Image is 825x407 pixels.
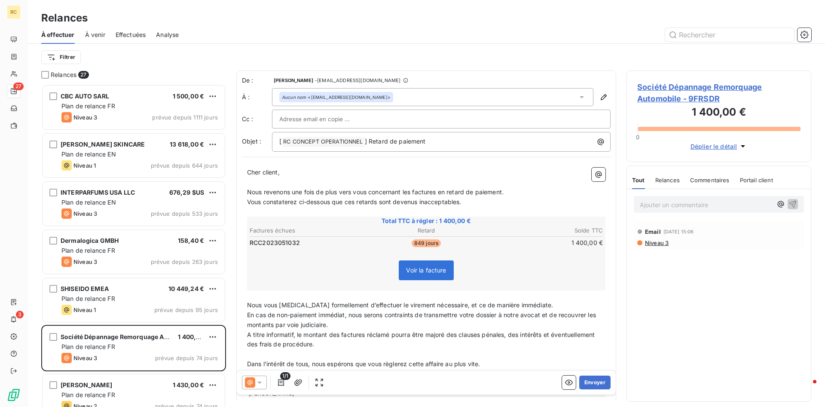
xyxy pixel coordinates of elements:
[279,113,372,125] input: Adresse email en copie ...
[740,177,773,184] span: Portail client
[151,258,218,265] span: prévue depuis 263 jours
[73,162,96,169] span: Niveau 1
[7,388,21,402] img: Logo LeanPay
[154,306,218,313] span: prévue depuis 95 jours
[247,360,480,367] span: Dans l’intérêt de tous, nous espérons que vous règlerez cette affaire au plus vite.
[41,50,81,64] button: Filtrer
[61,102,115,110] span: Plan de relance FR
[61,247,115,254] span: Plan de relance FR
[178,333,210,340] span: 1 400,00 €
[151,162,218,169] span: prévue depuis 644 jours
[16,311,24,318] span: 3
[242,76,272,85] span: De :
[61,199,116,206] span: Plan de relance EN
[367,226,485,235] th: Retard
[61,391,115,398] span: Plan de relance FR
[665,28,794,42] input: Rechercher
[78,71,89,79] span: 27
[178,237,204,244] span: 158,40 €
[61,285,109,292] span: SHISEIDO EMEA
[61,295,115,302] span: Plan de relance FR
[7,5,21,19] div: RC
[61,92,109,100] span: CBC AUTO SARL
[637,81,801,104] span: Société Dépannage Remorquage Automobile - 9FRSDR
[156,31,179,39] span: Analyse
[655,177,680,184] span: Relances
[282,137,364,147] span: RC CONCEPT OPERATIONNEL
[61,333,195,340] span: Société Dépannage Remorquage Automobile
[61,141,145,148] span: [PERSON_NAME] SKINCARE
[61,343,115,350] span: Plan de relance FR
[315,78,400,83] span: - [EMAIL_ADDRESS][DOMAIN_NAME]
[249,226,367,235] th: Factures échues
[247,198,461,205] span: Vous constaterez ci-dessous que ces retards sont devenus inacceptables.
[663,229,694,234] span: [DATE] 15:06
[151,210,218,217] span: prévue depuis 533 jours
[73,210,97,217] span: Niveau 3
[486,226,603,235] th: Solde TTC
[247,188,504,196] span: Nous revenons une fois de plus vers vous concernant les factures en retard de paiement.
[168,285,204,292] span: 10 449,24 €
[282,94,306,100] em: Aucun nom
[365,138,426,145] span: ] Retard de paiement
[85,31,105,39] span: À venir
[242,115,272,123] label: Cc :
[247,301,553,309] span: Nous vous [MEDICAL_DATA] formellement d’effectuer le virement nécessaire, et ce de manière immédi...
[282,94,391,100] div: <[EMAIL_ADDRESS][DOMAIN_NAME]>
[155,355,218,361] span: prévue depuis 74 jours
[73,258,97,265] span: Niveau 3
[61,237,119,244] span: Dermalogica GMBH
[61,150,116,158] span: Plan de relance EN
[690,177,730,184] span: Commentaires
[173,381,205,389] span: 1 430,00 €
[250,239,300,247] span: RCC2023051032
[116,31,146,39] span: Effectuées
[41,31,75,39] span: À effectuer
[636,134,639,141] span: 0
[152,114,218,121] span: prévue depuis 1111 jours
[170,141,204,148] span: 13 618,00 €
[688,141,750,151] button: Déplier le détail
[41,10,88,26] h3: Relances
[486,238,603,248] td: 1 400,00 €
[169,189,205,196] span: 676,29 $US
[645,228,661,235] span: Email
[412,239,441,247] span: 849 jours
[73,355,97,361] span: Niveau 3
[242,138,261,145] span: Objet :
[13,83,24,90] span: 27
[247,311,598,328] span: En cas de non-paiement immédiat, nous serons contraints de transmettre votre dossier à notre avoc...
[406,266,446,274] span: Voir la facture
[274,78,313,83] span: [PERSON_NAME]
[247,331,596,348] span: A titre informatif, le montant des factures réclamé pourra être majoré des clauses pénales, des i...
[41,84,226,407] div: grid
[173,92,205,100] span: 1 500,00 €
[51,70,76,79] span: Relances
[632,177,645,184] span: Tout
[73,306,96,313] span: Niveau 1
[247,168,280,176] span: Cher client,
[644,239,669,246] span: Niveau 3
[691,142,737,151] span: Déplier le détail
[73,114,97,121] span: Niveau 3
[279,138,281,145] span: [
[796,378,816,398] iframe: Intercom live chat
[242,93,272,101] label: À :
[248,217,604,225] span: Total TTC à régler : 1 400,00 €
[61,381,112,389] span: [PERSON_NAME]
[579,376,611,389] button: Envoyer
[61,189,135,196] span: INTERPARFUMS USA LLC
[637,104,801,122] h3: 1 400,00 €
[280,372,290,380] span: 1/1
